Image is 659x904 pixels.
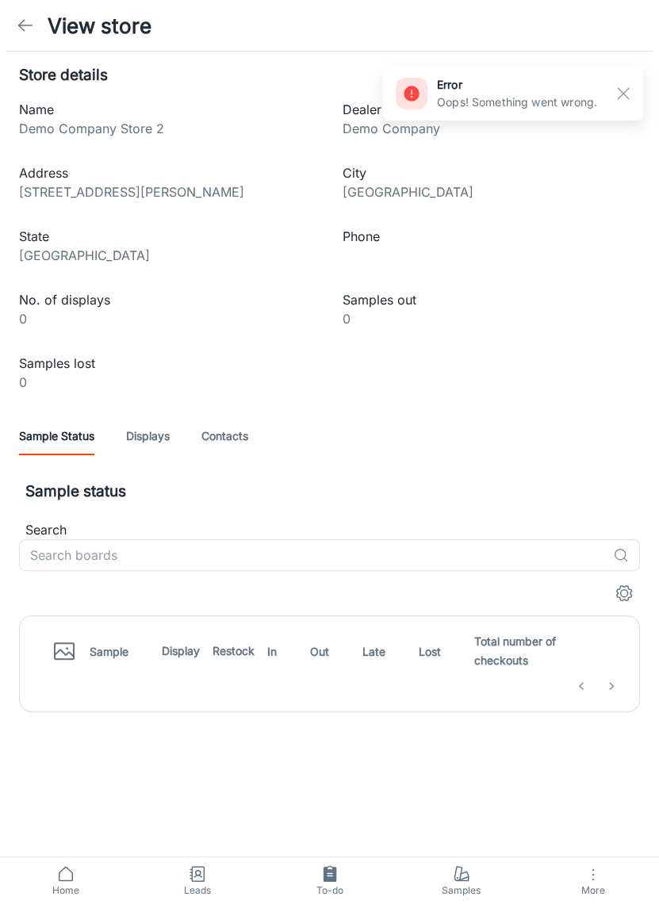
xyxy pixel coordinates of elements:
p: Samples lost [19,354,317,373]
button: More [527,857,659,904]
span: In [267,642,297,661]
span: To-do [273,883,385,898]
p: Demo Company Store 2 [19,119,317,138]
th: Restock [206,629,261,673]
p: Samples out [343,290,641,309]
h1: View store [48,10,151,41]
th: Total number of checkouts [468,629,626,673]
p: Address [19,163,317,182]
p: Phone [343,227,641,246]
button: settings [608,577,640,609]
a: Samples [396,857,527,904]
p: Demo Company [343,119,641,138]
span: Sample [90,642,149,661]
a: Contacts [201,417,248,455]
a: To-do [263,857,395,904]
p: 0 [343,309,641,328]
span: Lost [419,642,462,661]
p: Name [19,100,317,119]
h5: Store details [19,64,640,87]
p: 0 [19,373,317,392]
span: Samples [405,883,518,898]
span: Out [310,642,350,661]
p: Search [25,520,640,539]
p: 0 [19,309,317,328]
p: [GEOGRAPHIC_DATA] [19,246,317,265]
a: Sample Status [19,417,94,455]
a: Displays [126,417,170,455]
h6: error [437,76,597,94]
span: Late [362,642,406,661]
h5: Sample status [25,481,640,504]
a: Leads [132,857,263,904]
span: Leads [141,883,254,898]
nav: pagination navigation [566,673,626,699]
p: Oops! Something went wrong. [437,94,597,111]
input: Search boards [19,539,607,571]
span: More [537,884,649,896]
p: [STREET_ADDRESS][PERSON_NAME] [19,182,317,201]
th: Display [155,629,206,673]
span: Home [10,883,122,898]
p: City [343,163,641,182]
p: State [19,227,317,246]
p: Dealer [343,100,641,119]
p: No. of displays [19,290,317,309]
p: [GEOGRAPHIC_DATA] [343,182,641,201]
